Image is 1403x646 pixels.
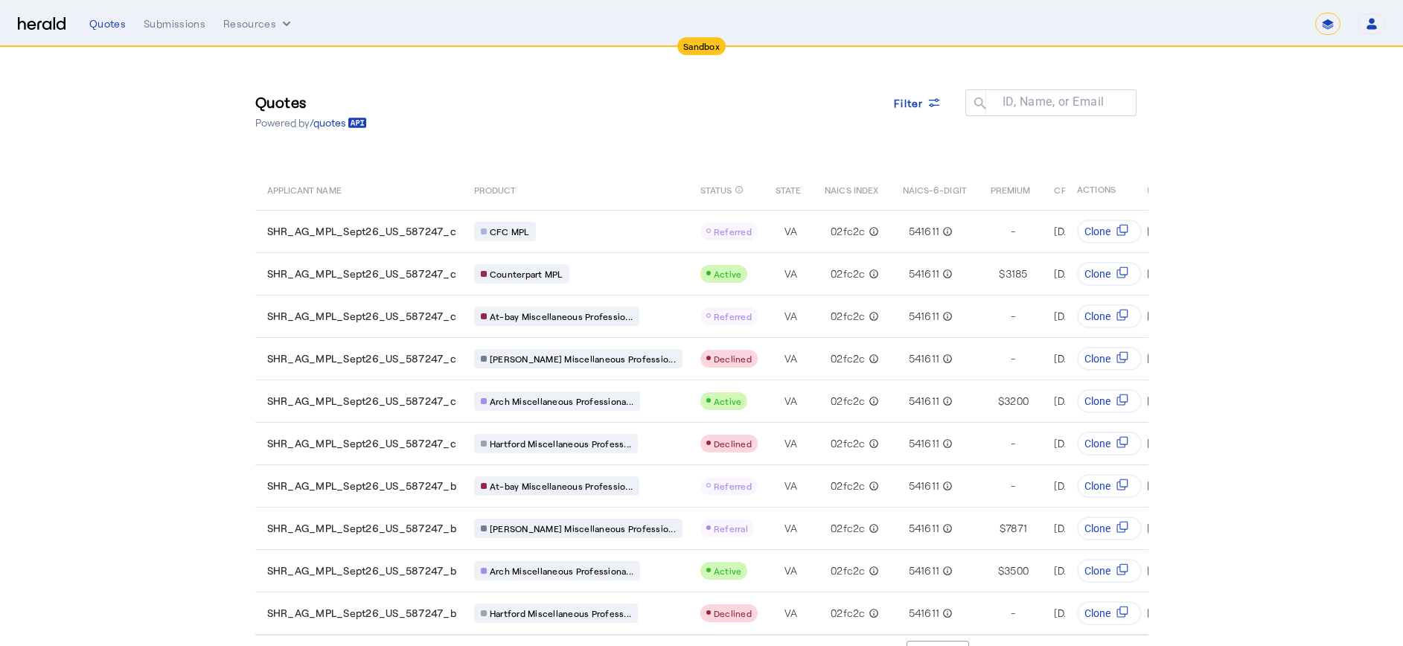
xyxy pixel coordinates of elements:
[714,481,752,491] span: Referred
[1011,224,1015,239] span: -
[490,438,631,450] span: Hartford Miscellaneous Profess...
[1011,479,1015,493] span: -
[490,395,633,407] span: Arch Miscellaneous Professiona...
[267,563,456,578] span: SHR_AG_MPL_Sept26_US_587247_b
[939,479,953,493] mat-icon: info_outline
[1006,521,1027,536] span: 7871
[714,226,752,237] span: Referred
[1078,304,1142,328] button: Clone
[490,522,676,534] span: [PERSON_NAME] Miscellaneous Professio...
[1006,266,1028,281] span: 3185
[939,563,953,578] mat-icon: info_outline
[714,354,752,364] span: Declined
[1054,352,1129,365] span: [DATE] 11:56 AM
[1078,474,1142,498] button: Clone
[1078,347,1142,371] button: Clone
[1004,394,1029,409] span: 3200
[866,521,879,536] mat-icon: info_outline
[1078,220,1142,243] button: Clone
[714,438,752,449] span: Declined
[1078,389,1142,413] button: Clone
[1085,436,1111,451] span: Clone
[490,565,633,577] span: Arch Miscellaneous Professiona...
[784,309,798,324] span: VA
[1054,522,1128,534] span: [DATE] 11:53 AM
[1054,564,1128,577] span: [DATE] 11:53 AM
[784,479,798,493] span: VA
[866,479,879,493] mat-icon: info_outline
[939,309,953,324] mat-icon: info_outline
[700,182,732,196] span: STATUS
[1085,394,1111,409] span: Clone
[909,394,940,409] span: 541611
[831,309,866,324] span: 02fc2c
[1085,266,1111,281] span: Clone
[909,224,940,239] span: 541611
[939,394,953,409] mat-icon: info_outline
[714,396,742,406] span: Active
[490,607,631,619] span: Hartford Miscellaneous Profess...
[909,563,940,578] span: 541611
[939,436,953,451] mat-icon: info_outline
[1000,521,1006,536] span: $
[714,269,742,279] span: Active
[490,268,563,280] span: Counterpart MPL
[1054,437,1129,450] span: [DATE] 11:56 AM
[267,436,456,451] span: SHR_AG_MPL_Sept26_US_587247_c
[909,266,940,281] span: 541611
[1054,607,1128,619] span: [DATE] 11:53 AM
[866,266,879,281] mat-icon: info_outline
[255,92,367,112] h3: Quotes
[909,606,940,621] span: 541611
[1078,601,1142,625] button: Clone
[909,351,940,366] span: 541611
[490,353,676,365] span: [PERSON_NAME] Miscellaneous Professio...
[18,17,65,31] img: Herald Logo
[735,182,744,198] mat-icon: info_outline
[998,563,1004,578] span: $
[784,606,798,621] span: VA
[267,394,456,409] span: SHR_AG_MPL_Sept26_US_587247_c
[784,266,798,281] span: VA
[866,563,879,578] mat-icon: info_outline
[991,182,1031,196] span: PREMIUM
[267,266,456,281] span: SHR_AG_MPL_Sept26_US_587247_c
[1054,182,1094,196] span: CREATED
[909,521,940,536] span: 541611
[831,224,866,239] span: 02fc2c
[784,394,798,409] span: VA
[831,521,866,536] span: 02fc2c
[1011,309,1015,324] span: -
[776,182,801,196] span: STATE
[1085,521,1111,536] span: Clone
[894,95,924,111] span: Filter
[784,436,798,451] span: VA
[267,309,456,324] span: SHR_AG_MPL_Sept26_US_587247_c
[866,351,879,366] mat-icon: info_outline
[1065,168,1148,210] th: ACTIONS
[1078,559,1142,583] button: Clone
[267,521,456,536] span: SHR_AG_MPL_Sept26_US_587247_b
[1085,224,1111,239] span: Clone
[909,479,940,493] span: 541611
[1054,479,1128,492] span: [DATE] 11:53 AM
[831,266,866,281] span: 02fc2c
[1054,394,1129,407] span: [DATE] 11:56 AM
[1011,351,1015,366] span: -
[1054,267,1129,280] span: [DATE] 11:56 AM
[267,351,456,366] span: SHR_AG_MPL_Sept26_US_587247_c
[866,224,879,239] mat-icon: info_outline
[866,394,879,409] mat-icon: info_outline
[939,351,953,366] mat-icon: info_outline
[490,310,633,322] span: At-bay Miscellaneous Professio...
[831,563,866,578] span: 02fc2c
[903,182,967,196] span: NAICS-6-DIGIT
[939,521,953,536] mat-icon: info_outline
[831,394,866,409] span: 02fc2c
[1085,309,1111,324] span: Clone
[939,224,953,239] mat-icon: info_outline
[490,226,529,237] span: CFC MPL
[1004,563,1029,578] span: 3500
[999,266,1005,281] span: $
[714,566,742,576] span: Active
